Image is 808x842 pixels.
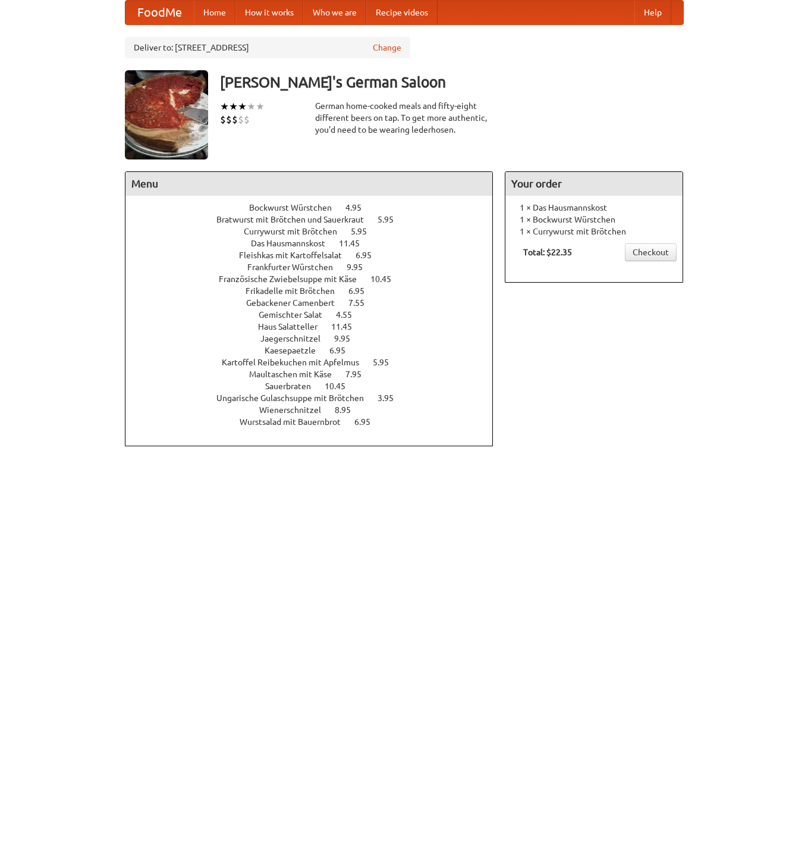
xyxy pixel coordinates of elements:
a: Ungarische Gulaschsuppe mit Brötchen 3.95 [216,393,416,403]
span: 5.95 [351,227,379,236]
a: Change [373,42,401,54]
span: 10.45 [370,274,403,284]
a: Fleishkas mit Kartoffelsalat 6.95 [239,251,394,260]
span: 6.95 [356,251,383,260]
span: Bockwurst Würstchen [249,203,344,212]
span: Haus Salatteller [258,322,329,331]
span: Kaesepaetzle [265,346,328,355]
li: ★ [220,100,229,113]
span: 6.95 [348,286,376,296]
span: Maultaschen mit Käse [249,370,344,379]
span: 4.55 [336,310,364,320]
span: Wienerschnitzel [259,405,333,415]
span: 3.95 [378,393,405,403]
span: 7.95 [345,370,373,379]
span: 7.55 [348,298,376,308]
span: Bratwurst mit Brötchen und Sauerkraut [216,215,376,224]
span: 9.95 [347,262,375,272]
span: Das Hausmannskost [251,239,337,248]
a: FoodMe [125,1,194,24]
li: ★ [256,100,265,113]
span: 8.95 [335,405,363,415]
a: Home [194,1,235,24]
h4: Your order [505,172,683,196]
span: Ungarische Gulaschsuppe mit Brötchen [216,393,376,403]
li: ★ [229,100,238,113]
span: 6.95 [329,346,357,355]
span: Gemischter Salat [259,310,334,320]
span: Currywurst mit Brötchen [244,227,349,236]
a: Haus Salatteller 11.45 [258,322,374,331]
span: 11.45 [339,239,372,248]
a: Wienerschnitzel 8.95 [259,405,373,415]
a: Currywurst mit Brötchen 5.95 [244,227,389,236]
span: Frikadelle mit Brötchen [246,286,347,296]
a: Wurstsalad mit Bauernbrot 6.95 [240,417,392,427]
span: Gebackener Camenbert [246,298,347,308]
a: Frikadelle mit Brötchen 6.95 [246,286,386,296]
a: Maultaschen mit Käse 7.95 [249,370,383,379]
a: Recipe videos [366,1,438,24]
li: 1 × Currywurst mit Brötchen [511,226,677,237]
h4: Menu [125,172,493,196]
li: $ [220,113,226,126]
a: Gebackener Camenbert 7.55 [246,298,386,308]
div: Deliver to: [STREET_ADDRESS] [125,37,410,58]
li: 1 × Das Hausmannskost [511,202,677,214]
span: Kartoffel Reibekuchen mit Apfelmus [222,358,371,367]
a: Checkout [625,243,677,261]
li: $ [226,113,232,126]
span: Jaegerschnitzel [260,334,332,343]
span: 5.95 [378,215,405,224]
h3: [PERSON_NAME]'s German Saloon [220,70,684,94]
a: Kaesepaetzle 6.95 [265,346,367,355]
span: Frankfurter Würstchen [247,262,345,272]
li: ★ [238,100,247,113]
li: $ [244,113,250,126]
a: Help [634,1,671,24]
span: 6.95 [354,417,382,427]
a: Gemischter Salat 4.55 [259,310,374,320]
li: $ [232,113,238,126]
b: Total: $22.35 [523,248,572,257]
a: Französische Zwiebelsuppe mit Käse 10.45 [219,274,413,284]
li: $ [238,113,244,126]
div: German home-cooked meals and fifty-eight different beers on tap. To get more authentic, you'd nee... [315,100,493,136]
span: Sauerbraten [265,381,323,391]
span: Französische Zwiebelsuppe mit Käse [219,274,369,284]
span: 4.95 [345,203,373,212]
span: 9.95 [334,334,362,343]
span: 11.45 [331,322,364,331]
a: Das Hausmannskost 11.45 [251,239,382,248]
span: 10.45 [325,381,357,391]
a: Kartoffel Reibekuchen mit Apfelmus 5.95 [222,358,411,367]
a: Sauerbraten 10.45 [265,381,367,391]
img: angular.jpg [125,70,208,159]
li: 1 × Bockwurst Würstchen [511,214,677,226]
a: Jaegerschnitzel 9.95 [260,334,372,343]
a: Frankfurter Würstchen 9.95 [247,262,385,272]
span: Fleishkas mit Kartoffelsalat [239,251,354,260]
a: Who we are [303,1,366,24]
li: ★ [247,100,256,113]
a: Bockwurst Würstchen 4.95 [249,203,383,212]
span: Wurstsalad mit Bauernbrot [240,417,353,427]
a: How it works [235,1,303,24]
span: 5.95 [373,358,401,367]
a: Bratwurst mit Brötchen und Sauerkraut 5.95 [216,215,416,224]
